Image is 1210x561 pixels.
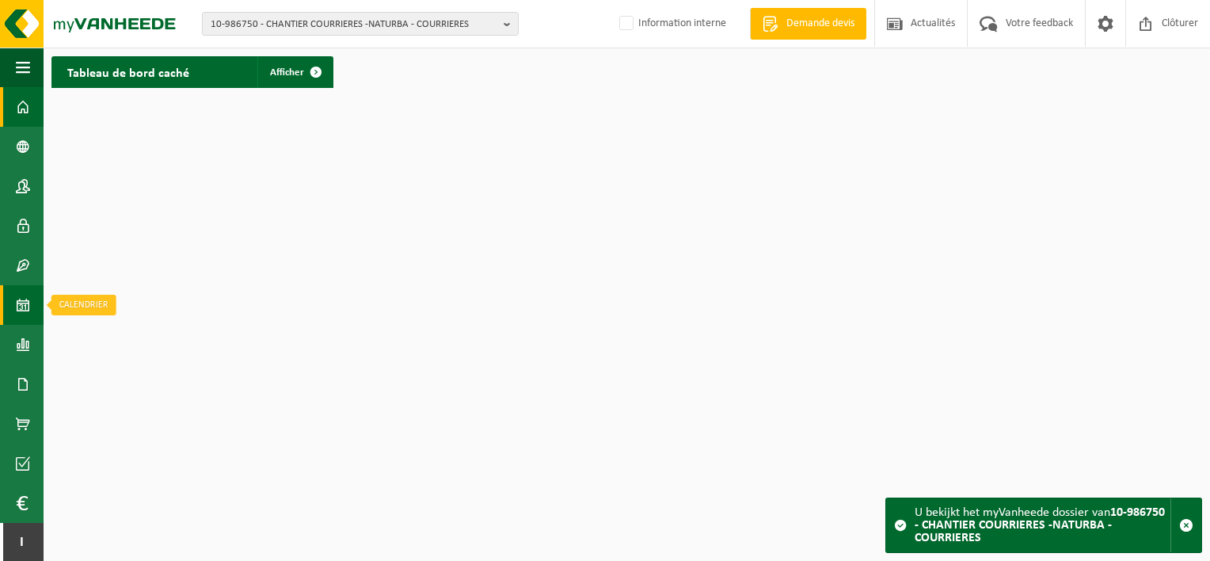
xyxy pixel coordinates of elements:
[257,56,332,88] a: Afficher
[270,67,304,78] span: Afficher
[782,16,858,32] span: Demande devis
[915,506,1165,544] strong: 10-986750 - CHANTIER COURRIERES -NATURBA - COURRIERES
[915,498,1170,552] div: U bekijkt het myVanheede dossier van
[616,12,726,36] label: Information interne
[750,8,866,40] a: Demande devis
[51,56,205,87] h2: Tableau de bord caché
[202,12,519,36] button: 10-986750 - CHANTIER COURRIERES -NATURBA - COURRIERES
[211,13,497,36] span: 10-986750 - CHANTIER COURRIERES -NATURBA - COURRIERES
